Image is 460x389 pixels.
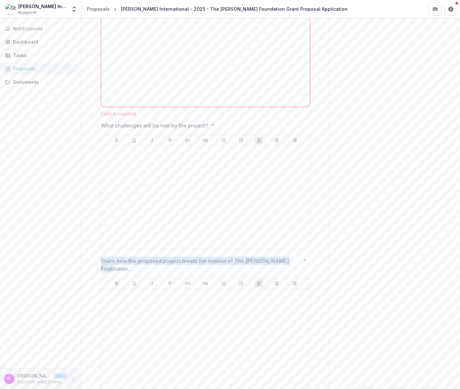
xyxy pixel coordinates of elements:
[184,136,192,144] button: Heading 1
[101,257,301,273] p: Share how the proposed project meets the mission of The [PERSON_NAME] Foundation.
[8,377,10,381] div: brian.stephens@steiger.org
[202,279,209,287] button: Heading 2
[130,136,138,144] button: Underline
[255,279,263,287] button: Align Left
[444,3,457,16] button: Get Help
[3,37,79,47] a: Dashboard
[429,3,442,16] button: Partners
[291,136,299,144] button: Align Right
[166,136,174,144] button: Strike
[273,279,281,287] button: Align Center
[166,279,174,287] button: Strike
[54,373,67,379] p: User
[70,375,77,383] button: More
[184,279,192,287] button: Heading 1
[84,4,112,14] a: Proposals
[202,136,209,144] button: Heading 2
[70,3,79,16] button: Open entity switcher
[17,379,67,385] p: [PERSON_NAME][EMAIL_ADDRESS][PERSON_NAME][PERSON_NAME][DOMAIN_NAME]
[3,23,79,34] button: Notifications
[113,136,121,144] button: Bold
[3,77,79,87] a: Documents
[113,279,121,287] button: Bold
[13,79,74,85] div: Documents
[255,136,263,144] button: Align Left
[291,279,299,287] button: Align Right
[101,122,208,129] p: What challenges will be met by the project?
[220,279,227,287] button: Bullet List
[3,63,79,74] a: Proposals
[5,4,16,14] img: Steiger International
[220,136,227,144] button: Bullet List
[13,52,74,59] div: Tasks
[13,26,76,32] span: Notifications
[13,65,74,72] div: Proposals
[84,4,350,14] nav: breadcrumb
[101,111,310,116] div: Field is required
[3,50,79,61] a: Tasks
[18,10,37,16] span: Nonprofit
[18,3,67,10] div: [PERSON_NAME] International
[237,279,245,287] button: Ordered List
[237,136,245,144] button: Ordered List
[148,136,156,144] button: Italicize
[87,6,110,12] div: Proposals
[121,6,348,12] div: [PERSON_NAME] International - 2025 - The [PERSON_NAME] Foundation Grant Proposal Application
[13,38,74,45] div: Dashboard
[148,279,156,287] button: Italicize
[273,136,281,144] button: Align Center
[130,279,138,287] button: Underline
[17,372,51,379] p: [PERSON_NAME][EMAIL_ADDRESS][PERSON_NAME][PERSON_NAME][DOMAIN_NAME]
